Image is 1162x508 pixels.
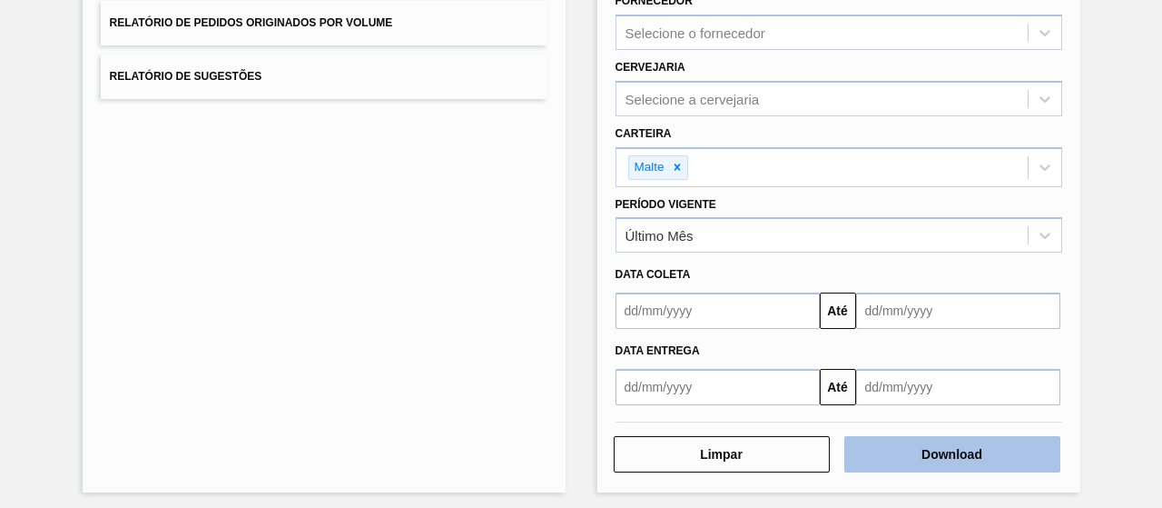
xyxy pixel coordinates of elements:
span: Relatório de Sugestões [110,70,262,83]
input: dd/mm/yyyy [615,293,820,329]
label: Carteira [615,127,672,140]
button: Até [820,293,856,329]
button: Relatório de Sugestões [101,55,547,99]
input: dd/mm/yyyy [615,369,820,405]
label: Cervejaria [615,61,685,74]
div: Selecione o fornecedor [625,25,765,41]
input: dd/mm/yyyy [856,369,1060,405]
div: Malte [629,156,667,179]
input: dd/mm/yyyy [856,293,1060,329]
span: Relatório de Pedidos Originados por Volume [110,16,393,29]
button: Download [844,436,1060,473]
span: Data Entrega [615,344,700,357]
label: Período Vigente [615,198,716,211]
button: Até [820,369,856,405]
span: Data coleta [615,268,691,281]
button: Relatório de Pedidos Originados por Volume [101,1,547,45]
button: Limpar [614,436,830,473]
div: Último Mês [625,228,694,244]
div: Selecione a cervejaria [625,91,760,106]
